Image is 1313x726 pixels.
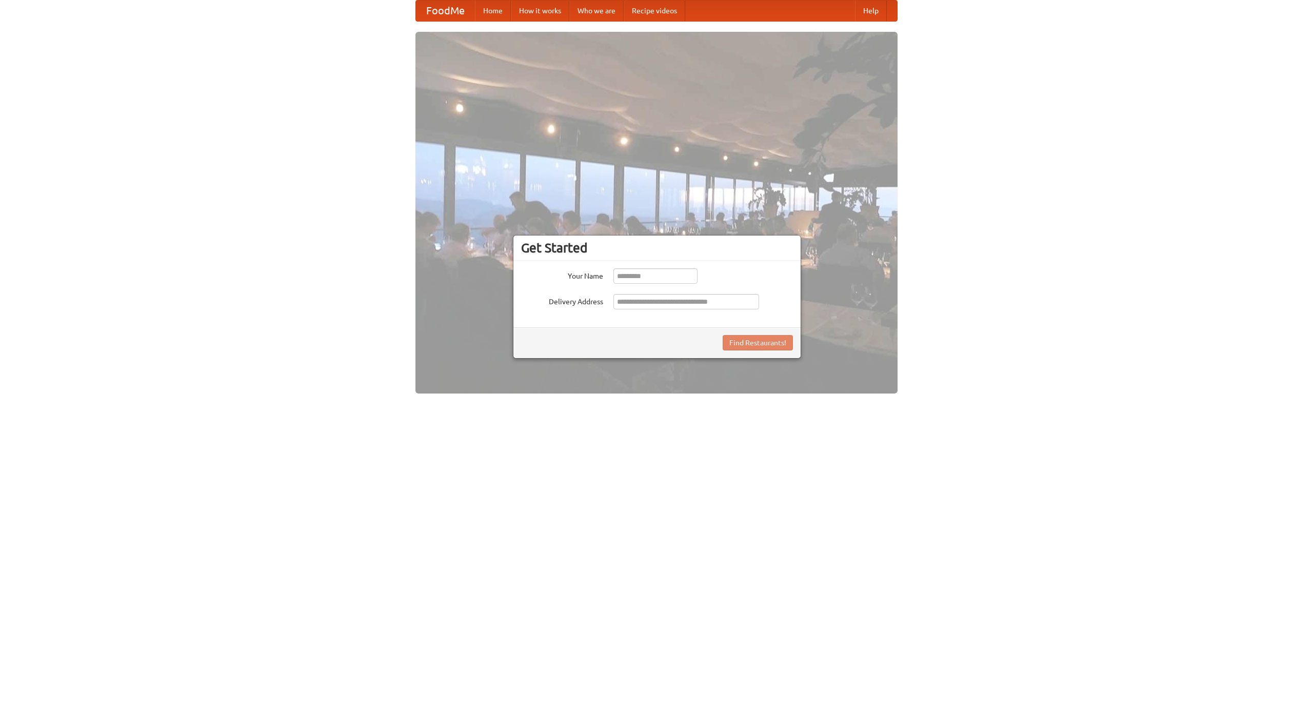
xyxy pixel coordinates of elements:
h3: Get Started [521,240,793,256]
a: Help [855,1,887,21]
label: Delivery Address [521,294,603,307]
a: Who we are [569,1,624,21]
label: Your Name [521,268,603,281]
a: FoodMe [416,1,475,21]
a: Recipe videos [624,1,685,21]
a: Home [475,1,511,21]
button: Find Restaurants! [723,335,793,350]
a: How it works [511,1,569,21]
